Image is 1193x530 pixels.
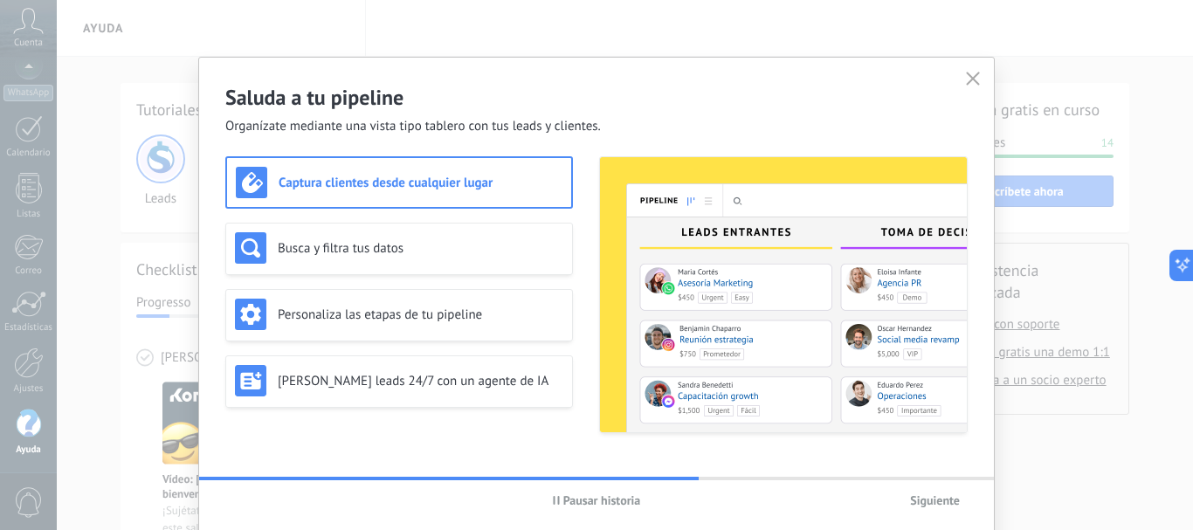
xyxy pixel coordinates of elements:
[278,306,563,323] h3: Personaliza las etapas de tu pipeline
[563,494,641,506] span: Pausar historia
[545,487,649,513] button: Pausar historia
[279,175,562,191] h3: Captura clientes desde cualquier lugar
[278,373,563,389] h3: [PERSON_NAME] leads 24/7 con un agente de IA
[225,118,601,135] span: Organízate mediante una vista tipo tablero con tus leads y clientes.
[225,84,968,111] h2: Saluda a tu pipeline
[278,240,563,257] h3: Busca y filtra tus datos
[910,494,960,506] span: Siguiente
[902,487,968,513] button: Siguiente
